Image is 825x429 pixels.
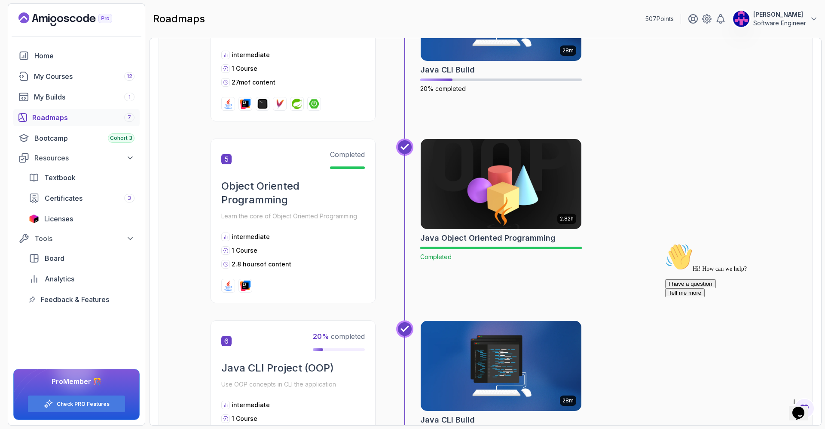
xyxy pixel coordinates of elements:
img: spring logo [292,99,302,109]
span: 20% completed [420,85,466,92]
img: Java CLI Build card [421,321,581,411]
p: intermediate [232,233,270,241]
button: Check PRO Features [27,395,125,413]
span: completed [313,332,365,341]
h2: Java CLI Project (OOP) [221,361,365,375]
span: 3 [128,195,131,202]
div: Roadmaps [32,112,134,123]
span: 1 Course [232,65,257,72]
span: Licenses [44,214,73,224]
img: terminal logo [257,99,268,109]
span: 6 [221,336,232,346]
button: Tools [13,231,140,246]
div: My Builds [34,92,134,102]
img: spring-boot logo [309,99,319,109]
h2: Java CLI Build [420,64,475,76]
a: home [13,47,140,64]
p: 507 Points [645,15,674,23]
p: 2.8 hours of content [232,260,291,269]
a: board [24,250,140,267]
span: Cohort 3 [110,135,132,142]
a: feedback [24,291,140,308]
span: 1 Course [232,415,257,422]
img: maven logo [275,99,285,109]
p: 28m [562,47,574,54]
iframe: chat widget [789,395,816,420]
a: licenses [24,210,140,227]
span: 20 % [313,332,329,341]
a: textbook [24,169,140,186]
span: Board [45,253,64,263]
button: user profile image[PERSON_NAME]Software Engineer [733,10,818,27]
span: Completed [420,253,452,260]
p: 27m of content [232,78,275,87]
a: courses [13,68,140,85]
h2: Java CLI Build [420,414,475,426]
p: Use OOP concepts in CLI the application [221,378,365,390]
img: intellij logo [240,281,251,291]
a: Landing page [18,12,132,26]
span: 7 [128,114,131,121]
img: java logo [223,281,233,291]
span: Certificates [45,193,82,203]
span: 1 [128,94,131,100]
span: Hi! How can we help? [3,26,85,32]
div: My Courses [34,71,134,82]
p: Learn the core of Object Oriented Programming [221,210,365,222]
button: I have a question [3,39,54,48]
img: intellij logo [240,99,251,109]
a: Java Object Oriented Programming card2.82hJava Object Oriented ProgrammingCompleted [420,139,582,261]
span: Analytics [45,274,74,284]
div: 👋Hi! How can we help?I have a questionTell me more [3,3,158,57]
span: Completed [330,150,365,159]
a: analytics [24,270,140,287]
iframe: chat widget [662,240,816,390]
img: :wave: [3,3,31,31]
div: Tools [34,233,134,244]
img: java logo [223,99,233,109]
p: [PERSON_NAME] [753,10,806,19]
p: 2.82h [560,215,574,222]
a: roadmaps [13,109,140,126]
a: certificates [24,190,140,207]
h2: Object Oriented Programming [221,179,365,207]
span: 5 [221,154,232,164]
span: Textbook [44,172,76,183]
h2: Java Object Oriented Programming [420,232,556,244]
a: bootcamp [13,130,140,147]
p: Software Engineer [753,19,806,27]
span: Feedback & Features [41,294,109,305]
div: Resources [34,153,134,163]
span: 12 [127,73,132,80]
p: intermediate [232,401,270,409]
a: Check PRO Features [57,401,110,408]
button: Tell me more [3,48,43,57]
button: Resources [13,150,140,166]
img: user profile image [733,11,749,27]
img: jetbrains icon [29,214,39,223]
span: 1 Course [232,247,257,254]
div: Bootcamp [34,133,134,143]
img: Java Object Oriented Programming card [417,137,586,231]
a: builds [13,88,140,106]
h2: roadmaps [153,12,205,26]
p: intermediate [232,51,270,59]
div: Home [34,51,134,61]
p: 28m [562,397,574,404]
